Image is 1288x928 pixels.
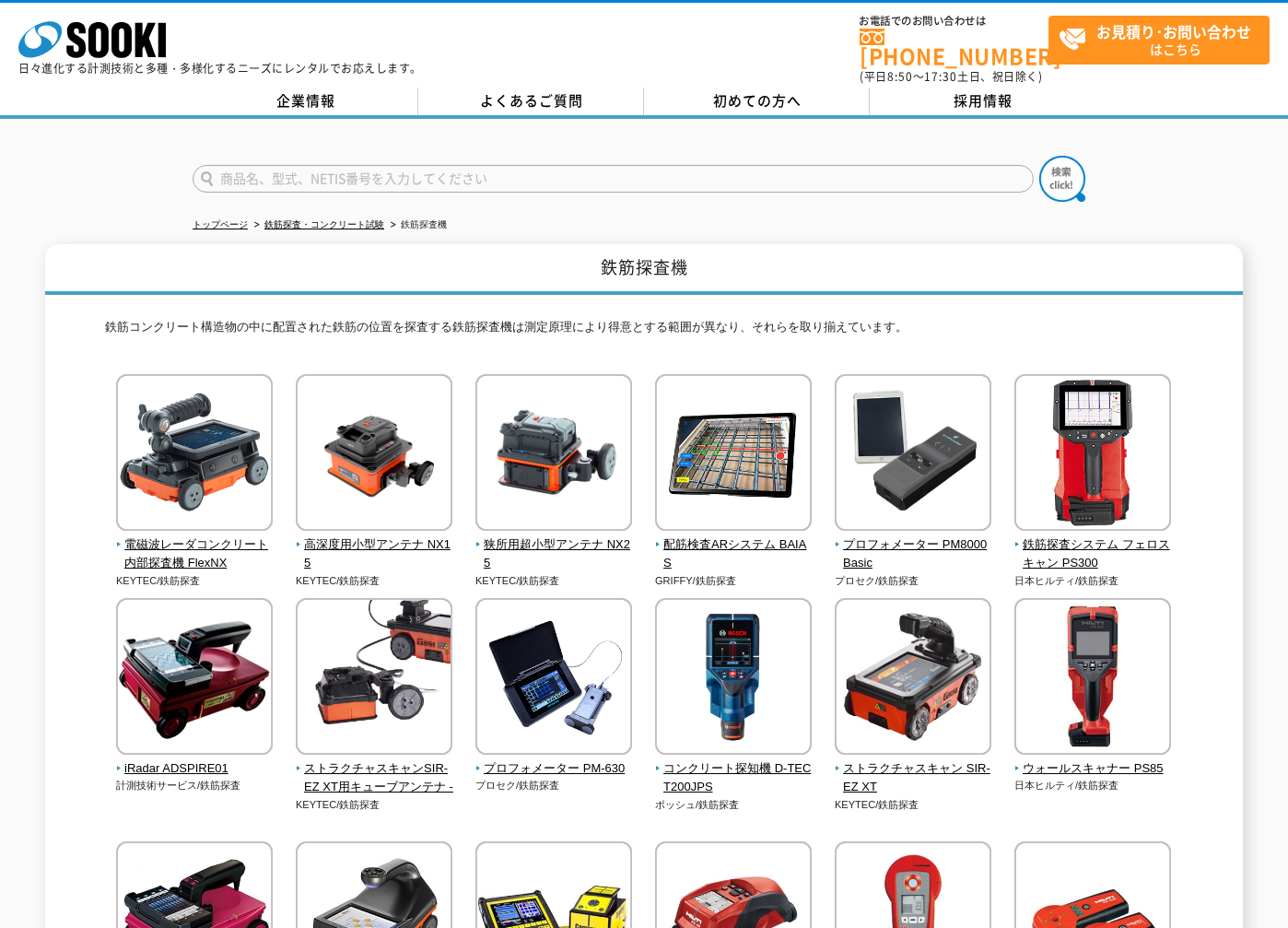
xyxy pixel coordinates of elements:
[924,68,957,85] span: 17:30
[887,68,913,85] span: 8:50
[835,518,992,573] a: プロフォメーター PM8000Basic
[655,797,813,813] p: ボッシュ/鉄筋探査
[835,797,992,813] p: KEYTEC/鉄筋探査
[644,88,870,115] a: 初めての方へ
[116,598,273,759] img: iRadar ADSPIRE01
[835,535,992,574] span: プロフォメーター PM8000Basic
[870,88,1095,115] a: 採用情報
[193,165,1034,193] input: 商品名、型式、NETIS番号を入力してください
[1059,17,1269,63] span: はこちら
[835,759,992,798] span: ストラクチャスキャン SIR-EZ XT
[1014,742,1172,779] a: ウォールスキャナー PS85
[105,318,1183,347] p: 鉄筋コンクリート構造物の中に配置された鉄筋の位置を探査する鉄筋探査機は測定原理により得意とする範囲が異なり、それらを取り揃えています。
[264,219,384,229] a: 鉄筋探査・コンクリート試験
[193,219,248,229] a: トップページ
[1014,759,1172,779] span: ウォールスキャナー PS85
[296,797,453,813] p: KEYTEC/鉄筋探査
[475,535,633,574] span: 狭所用超小型アンテナ NX25
[475,598,632,759] img: プロフォメーター PM-630
[18,63,422,74] p: 日々進化する計測技術と多種・多様化するニーズにレンタルでお応えします。
[116,573,274,589] p: KEYTEC/鉄筋探査
[655,742,813,797] a: コンクリート探知機 D-TECT200JPS
[835,598,991,759] img: ストラクチャスキャン SIR-EZ XT
[475,518,633,573] a: 狭所用超小型アンテナ NX25
[116,759,274,779] span: iRadar ADSPIRE01
[835,374,991,535] img: プロフォメーター PM8000Basic
[475,742,633,779] a: プロフォメーター PM-630
[1014,535,1172,574] span: 鉄筋探査システム フェロスキャン PS300
[116,374,273,535] img: 電磁波レーダコンクリート内部探査機 FlexNX
[835,742,992,797] a: ストラクチャスキャン SIR-EZ XT
[1096,20,1251,42] strong: お見積り･お問い合わせ
[1014,778,1172,793] p: 日本ヒルティ/鉄筋探査
[387,216,447,235] li: 鉄筋探査機
[296,573,453,589] p: KEYTEC/鉄筋探査
[1039,156,1085,202] img: btn_search.png
[655,535,813,574] span: 配筋検査ARシステム BAIAS
[1014,374,1171,535] img: 鉄筋探査システム フェロスキャン PS300
[296,535,453,574] span: 高深度用小型アンテナ NX15
[860,68,1042,85] span: (平日 ～ 土日、祝日除く)
[475,778,633,793] p: プロセク/鉄筋探査
[296,518,453,573] a: 高深度用小型アンテナ NX15
[860,29,1048,66] a: [PHONE_NUMBER]
[655,374,812,535] img: 配筋検査ARシステム BAIAS
[45,244,1243,295] h1: 鉄筋探査機
[116,778,274,793] p: 計測技術サービス/鉄筋探査
[1014,518,1172,573] a: 鉄筋探査システム フェロスキャン PS300
[655,598,812,759] img: コンクリート探知機 D-TECT200JPS
[296,374,452,535] img: 高深度用小型アンテナ NX15
[1014,598,1171,759] img: ウォールスキャナー PS85
[296,742,453,797] a: ストラクチャスキャンSIR-EZ XT用キューブアンテナ -
[860,16,1048,27] span: お電話でのお問い合わせは
[713,90,802,111] span: 初めての方へ
[193,88,418,115] a: 企業情報
[1048,16,1270,65] a: お見積り･お問い合わせはこちら
[1014,573,1172,589] p: 日本ヒルティ/鉄筋探査
[296,759,453,798] span: ストラクチャスキャンSIR-EZ XT用キューブアンテナ -
[475,759,633,779] span: プロフォメーター PM-630
[655,518,813,573] a: 配筋検査ARシステム BAIAS
[475,573,633,589] p: KEYTEC/鉄筋探査
[418,88,644,115] a: よくあるご質問
[116,518,274,573] a: 電磁波レーダコンクリート内部探査機 FlexNX
[116,742,274,779] a: iRadar ADSPIRE01
[475,374,632,535] img: 狭所用超小型アンテナ NX25
[116,535,274,574] span: 電磁波レーダコンクリート内部探査機 FlexNX
[655,759,813,798] span: コンクリート探知機 D-TECT200JPS
[835,573,992,589] p: プロセク/鉄筋探査
[296,598,452,759] img: ストラクチャスキャンSIR-EZ XT用キューブアンテナ -
[655,573,813,589] p: GRIFFY/鉄筋探査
